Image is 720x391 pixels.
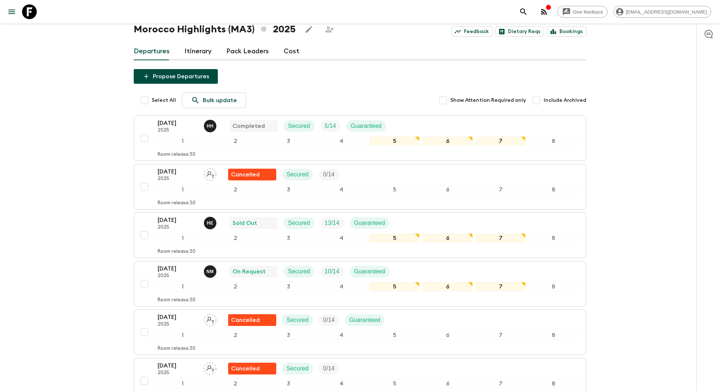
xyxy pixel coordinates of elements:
[210,233,260,243] div: 2
[287,316,309,324] p: Secured
[317,379,367,388] div: 4
[529,379,579,388] div: 8
[158,313,198,322] p: [DATE]
[264,136,314,146] div: 3
[370,282,420,291] div: 5
[210,379,260,388] div: 2
[422,185,472,194] div: 6
[320,266,344,277] div: Trip Fill
[264,330,314,340] div: 3
[231,316,260,324] p: Cancelled
[152,97,176,104] span: Select All
[317,136,367,146] div: 4
[204,171,216,176] span: Assign pack leader
[284,217,314,229] div: Secured
[622,9,711,15] span: [EMAIL_ADDRESS][DOMAIN_NAME]
[529,185,579,194] div: 8
[231,170,260,179] p: Cancelled
[354,219,385,227] p: Guaranteed
[233,122,265,130] p: Completed
[569,9,607,15] span: Give feedback
[204,365,216,370] span: Assign pack leader
[158,185,208,194] div: 1
[158,273,198,279] p: 2025
[476,233,526,243] div: 7
[204,219,218,225] span: Hicham Echerfaoui
[134,212,586,258] button: [DATE]2025Hicham EcherfaouiSold OutSecuredTrip FillGuaranteed12345678Room release:30
[325,267,339,276] p: 10 / 14
[210,330,260,340] div: 2
[228,363,276,374] div: Flash Pack cancellation
[204,217,218,229] button: HE
[547,26,586,37] a: Bookings
[282,314,313,326] div: Secured
[370,379,420,388] div: 5
[288,219,310,227] p: Secured
[496,26,544,37] a: Dietary Reqs
[284,266,314,277] div: Secured
[319,363,339,374] div: Trip Fill
[320,120,341,132] div: Trip Fill
[264,185,314,194] div: 3
[204,316,216,322] span: Assign pack leader
[282,363,313,374] div: Secured
[210,136,260,146] div: 2
[317,282,367,291] div: 4
[351,122,382,130] p: Guaranteed
[158,200,195,206] p: Room release: 30
[287,170,309,179] p: Secured
[422,330,472,340] div: 6
[613,6,711,18] div: [EMAIL_ADDRESS][DOMAIN_NAME]
[184,43,212,60] a: Itinerary
[476,136,526,146] div: 7
[158,167,198,176] p: [DATE]
[233,219,257,227] p: Sold Out
[158,282,208,291] div: 1
[4,4,19,19] button: menu
[158,346,195,352] p: Room release: 30
[158,176,198,182] p: 2025
[134,43,170,60] a: Departures
[317,233,367,243] div: 4
[370,136,420,146] div: 5
[284,120,314,132] div: Secured
[349,316,381,324] p: Guaranteed
[422,233,472,243] div: 6
[325,122,336,130] p: 5 / 14
[233,267,266,276] p: On Request
[287,364,309,373] p: Secured
[476,282,526,291] div: 7
[158,249,195,255] p: Room release: 30
[182,93,246,108] a: Bulk update
[231,364,260,373] p: Cancelled
[284,43,299,60] a: Cost
[370,185,420,194] div: 5
[451,26,493,37] a: Feedback
[158,330,208,340] div: 1
[158,361,198,370] p: [DATE]
[207,220,213,226] p: H E
[288,267,310,276] p: Secured
[476,330,526,340] div: 7
[450,97,526,104] span: Show Attention Required only
[204,268,218,273] span: Nabil Merri
[204,122,218,128] span: Hicham Hadida
[204,265,218,278] button: NM
[288,122,310,130] p: Secured
[203,96,237,105] p: Bulk update
[370,330,420,340] div: 5
[323,316,335,324] p: 0 / 14
[264,282,314,291] div: 3
[422,379,472,388] div: 6
[210,282,260,291] div: 2
[302,22,316,37] button: Edit this itinerary
[134,22,296,37] h1: Morocco Highlights (MA3) 2025
[529,136,579,146] div: 8
[264,233,314,243] div: 3
[210,185,260,194] div: 2
[354,267,385,276] p: Guaranteed
[226,43,269,60] a: Pack Leaders
[323,170,335,179] p: 0 / 14
[544,97,586,104] span: Include Archived
[476,379,526,388] div: 7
